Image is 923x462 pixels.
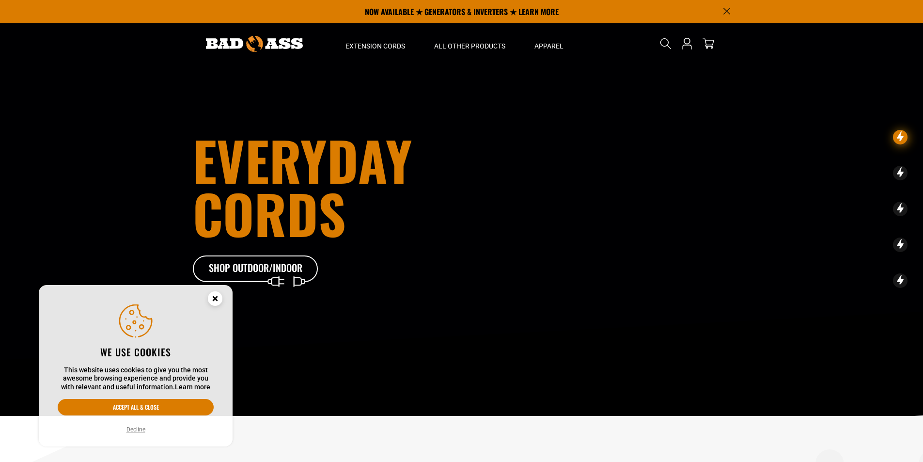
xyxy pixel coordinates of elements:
[420,23,520,64] summary: All Other Products
[175,383,210,391] a: Learn more
[206,36,303,52] img: Bad Ass Extension Cords
[58,366,214,392] p: This website uses cookies to give you the most awesome browsing experience and provide you with r...
[58,346,214,358] h2: We use cookies
[345,42,405,50] span: Extension Cords
[520,23,578,64] summary: Apparel
[658,36,673,51] summary: Search
[124,425,148,434] button: Decline
[534,42,563,50] span: Apparel
[193,133,516,240] h1: Everyday cords
[193,255,319,283] a: Shop Outdoor/Indoor
[331,23,420,64] summary: Extension Cords
[58,399,214,415] button: Accept all & close
[39,285,233,447] aside: Cookie Consent
[434,42,505,50] span: All Other Products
